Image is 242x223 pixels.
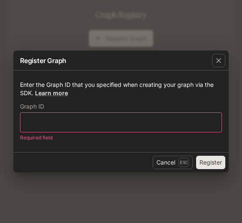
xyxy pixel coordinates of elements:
p: Esc [179,158,189,167]
a: Learn more [35,89,68,96]
button: CancelEsc [153,156,193,169]
button: Register [196,156,225,169]
p: Enter the Graph ID that you specified when creating your graph via the SDK. [20,81,222,97]
p: Graph ID [20,104,44,109]
p: Required field [20,134,216,142]
p: Register Graph [20,56,66,66]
